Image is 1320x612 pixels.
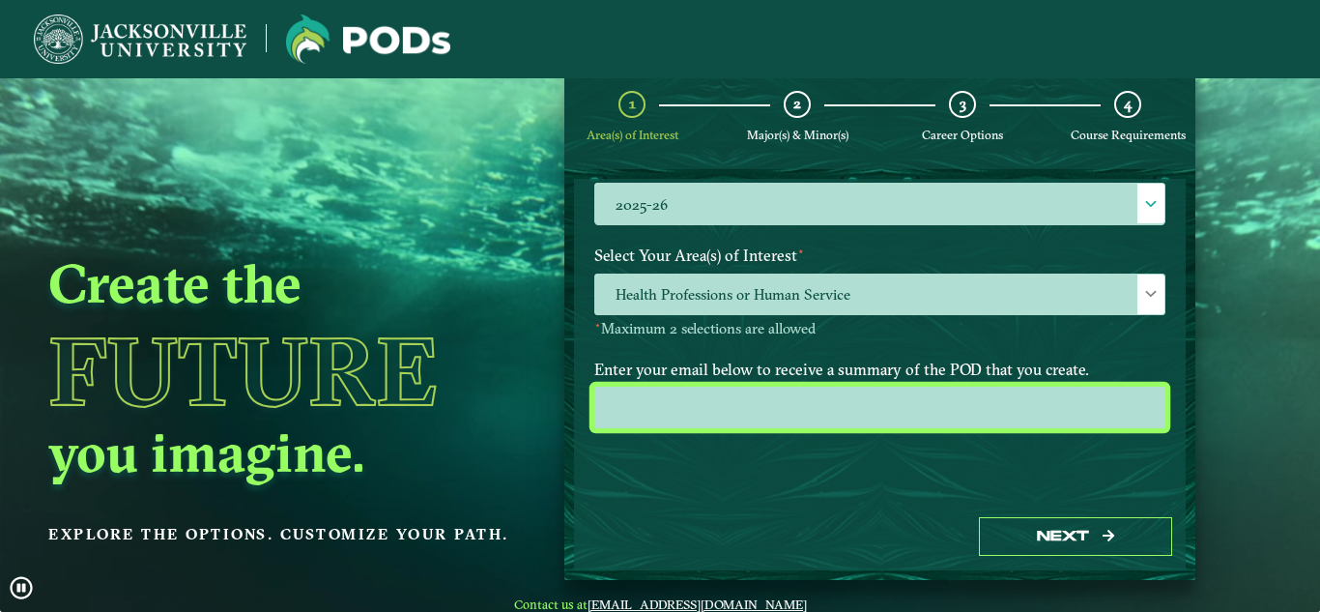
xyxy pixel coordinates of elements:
[1071,128,1186,142] span: Course Requirements
[48,419,519,486] h2: you imagine.
[500,597,820,612] span: Contact us at
[797,244,805,258] sup: ⋆
[587,128,678,142] span: Area(s) of Interest
[922,128,1003,142] span: Career Options
[629,95,636,113] span: 1
[594,387,1165,428] input: Enter your email
[594,320,1165,338] p: Maximum 2 selections are allowed
[793,95,801,113] span: 2
[34,15,246,64] img: Jacksonville University logo
[580,352,1180,388] label: Enter your email below to receive a summary of the POD that you create.
[48,520,519,549] p: Explore the options. Customize your path.
[747,128,848,142] span: Major(s) & Minor(s)
[595,275,1164,316] span: Health Professions or Human Service
[286,15,450,64] img: Jacksonville University logo
[594,318,601,332] sup: ⋆
[595,184,1164,225] label: 2025-26
[960,95,966,113] span: 3
[1124,95,1132,113] span: 4
[580,238,1180,274] label: Select Your Area(s) of Interest
[48,324,519,419] h1: Future
[588,597,807,612] a: [EMAIL_ADDRESS][DOMAIN_NAME]
[48,249,519,317] h2: Create the
[979,517,1172,557] button: Next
